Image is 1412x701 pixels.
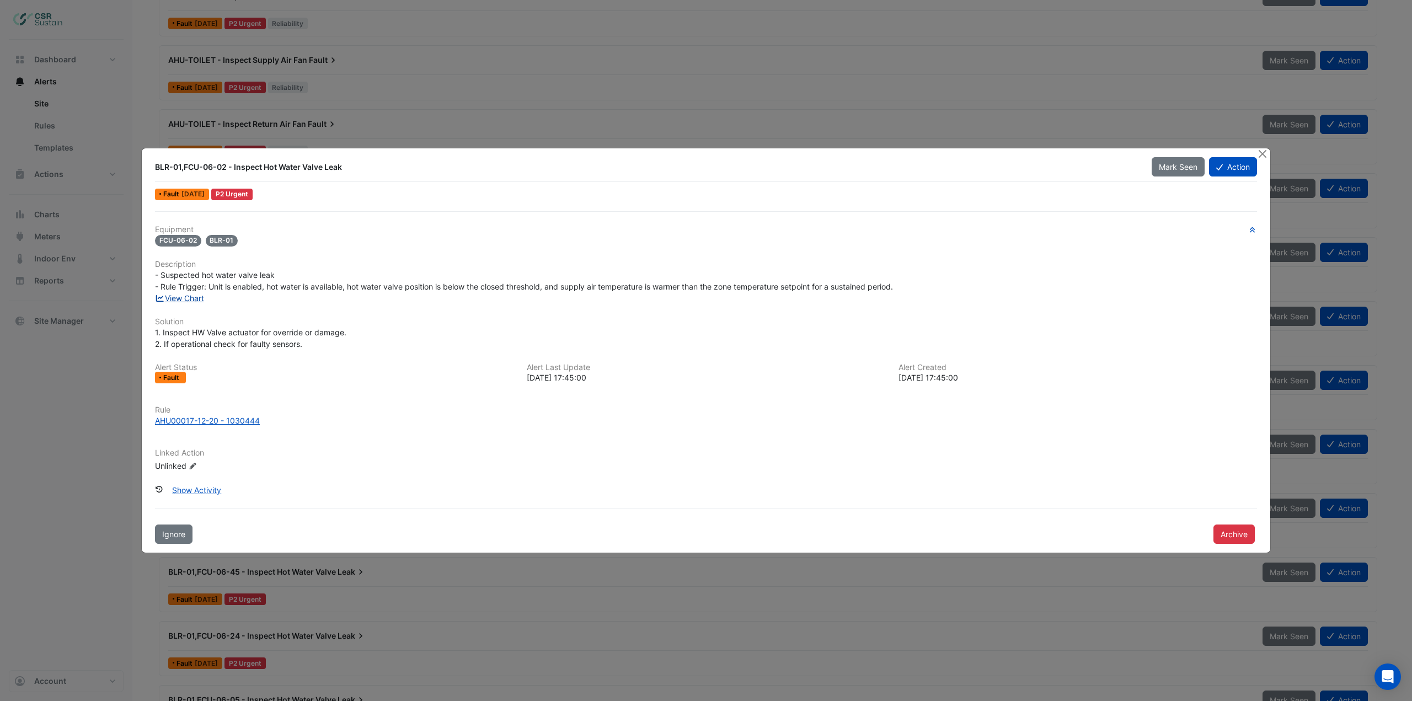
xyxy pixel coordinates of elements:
div: [DATE] 17:45:00 [527,372,885,383]
div: [DATE] 17:45:00 [898,372,1257,383]
h6: Alert Created [898,363,1257,372]
h6: Alert Status [155,363,514,372]
button: Action [1209,157,1257,176]
div: Open Intercom Messenger [1374,663,1401,690]
h6: Equipment [155,225,1257,234]
span: BLR-01 [206,235,238,247]
span: Wed 24-Sep-2025 17:45 IST [181,190,205,198]
span: - Suspected hot water valve leak - Rule Trigger: Unit is enabled, hot water is available, hot wat... [155,270,893,291]
h6: Linked Action [155,448,1257,458]
span: Ignore [162,529,185,539]
div: P2 Urgent [211,189,253,200]
fa-icon: Edit Linked Action [189,462,197,470]
div: Unlinked [155,460,287,472]
div: BLR-01,FCU-06-02 - Inspect Hot Water Valve Leak [155,162,1138,173]
button: Ignore [155,525,192,544]
span: Mark Seen [1159,162,1197,172]
h6: Description [155,260,1257,269]
span: Fault [163,191,181,197]
button: Show Activity [165,480,228,500]
a: AHU00017-12-20 - 1030444 [155,415,1257,426]
button: Close [1256,148,1268,160]
h6: Rule [155,405,1257,415]
a: View Chart [155,293,204,303]
span: Fault [163,374,181,381]
h6: Solution [155,317,1257,327]
span: 1. Inspect HW Valve actuator for override or damage. 2. If operational check for faulty sensors. [155,328,346,349]
button: Archive [1213,525,1255,544]
h6: Alert Last Update [527,363,885,372]
span: FCU-06-02 [155,235,201,247]
button: Mark Seen [1152,157,1205,176]
div: AHU00017-12-20 - 1030444 [155,415,260,426]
